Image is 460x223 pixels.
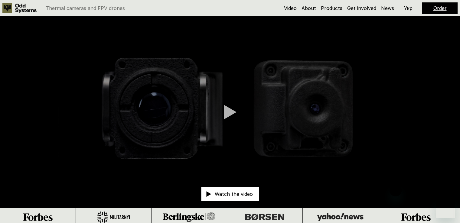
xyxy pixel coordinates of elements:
a: Get involved [347,5,376,11]
iframe: Close message [390,184,402,196]
p: Укр [404,6,413,11]
a: About [302,5,316,11]
a: Order [433,5,447,11]
a: Video [284,5,297,11]
iframe: Button to launch messaging window [436,199,455,218]
a: Products [321,5,342,11]
a: News [381,5,394,11]
p: Watch the video [215,192,253,196]
p: Thermal cameras and FPV drones [46,6,125,11]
